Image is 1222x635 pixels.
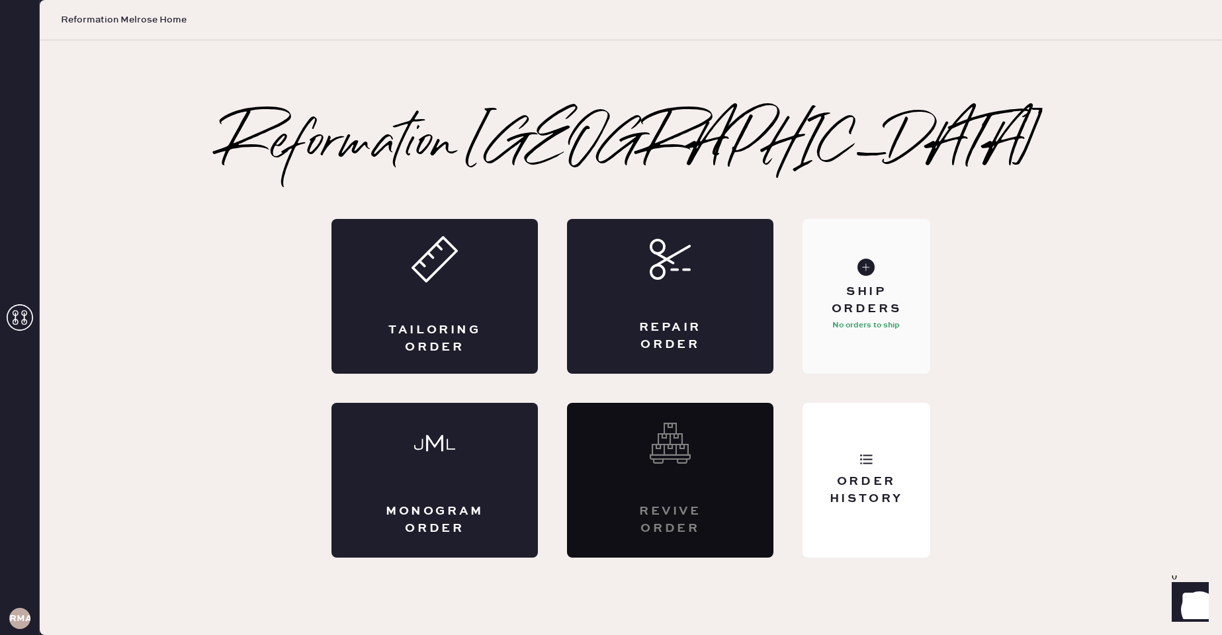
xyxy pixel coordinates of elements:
[61,13,187,26] span: Reformation Melrose Home
[620,503,720,536] div: Revive order
[832,317,900,333] p: No orders to ship
[384,322,485,355] div: Tailoring Order
[222,118,1040,171] h2: Reformation [GEOGRAPHIC_DATA]
[1159,575,1216,632] iframe: Front Chat
[567,403,773,558] div: Interested? Contact us at care@hemster.co
[813,284,920,317] div: Ship Orders
[384,503,485,536] div: Monogram Order
[620,319,720,353] div: Repair Order
[813,474,920,507] div: Order History
[9,614,30,623] h3: RMA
